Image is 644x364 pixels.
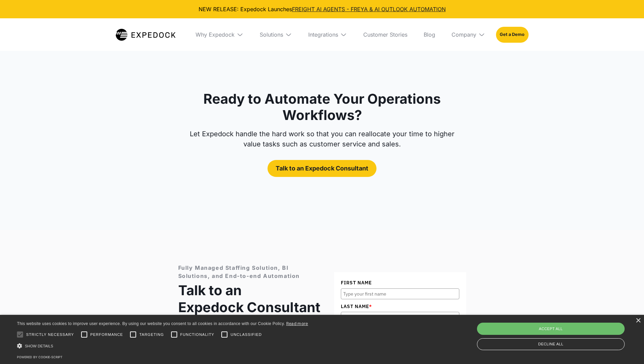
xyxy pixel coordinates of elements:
span: Functionality [180,332,214,338]
div: Why Expedock [196,31,235,38]
div: Why Expedock [190,18,249,51]
div: Accept all [477,323,625,335]
div: Decline all [477,338,625,350]
a: Blog [418,18,441,51]
span: Show details [25,344,53,348]
span: Strictly necessary [26,332,74,338]
a: Talk to an Expedock Consultant [268,160,376,177]
p: Let Expedock handle the hard work so that you can reallocate your time to higher value tasks such... [189,129,455,149]
div: Close [636,318,641,323]
h2: Talk to an Expedock Consultant [178,282,320,316]
span: Targeting [139,332,164,338]
label: Last Name [341,303,459,310]
input: Type your first name [341,288,459,299]
div: Company [446,18,491,51]
div: Integrations [303,18,352,51]
div: NEW RELEASE: Expedock Launches [5,5,639,13]
span: This website uses cookies to improve user experience. By using our website you consent to all coo... [17,321,285,326]
a: Powered by cookie-script [17,355,62,359]
a: Customer Stories [358,18,413,51]
div: Fully Managed Staffing Solution, BI Solutions, and End-to-end Automation [178,264,320,280]
a: Get a Demo [496,27,528,42]
a: Read more [286,321,308,326]
label: First Name [341,279,459,286]
div: Show details [17,342,308,349]
div: Company [452,31,476,38]
h2: Ready to Automate Your Operations Workflows? [189,91,455,123]
div: Solutions [260,31,283,38]
div: Solutions [254,18,297,51]
a: FREIGHT AI AGENTS - FREYA & AI OUTLOOK AUTOMATION [292,6,446,13]
span: Performance [90,332,123,338]
span: Unclassified [231,332,262,338]
div: Integrations [308,31,338,38]
input: Type your last name [341,312,459,323]
iframe: Chat Widget [610,331,644,364]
